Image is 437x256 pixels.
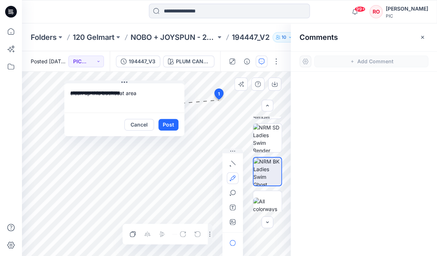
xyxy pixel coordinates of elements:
[300,33,338,42] h2: Comments
[116,56,160,67] button: 194447_V3
[73,32,114,42] a: 120 Gelmart
[241,56,253,67] button: Details
[385,13,428,19] div: PIC
[124,119,154,131] button: Cancel
[218,91,220,97] span: 1
[253,197,282,213] img: All colorways
[129,57,155,65] div: 194447_V3
[282,33,286,41] p: 10
[176,57,210,65] div: PLUM CANDY
[232,32,270,42] p: 194447_V2
[158,119,178,131] button: Post
[314,56,428,67] button: Add Comment
[163,56,214,67] button: PLUM CANDY
[253,124,282,152] img: NRM SD Ladies Swim Render
[253,158,281,185] img: NRM BK Ladies Swim Ghost Render
[354,6,365,12] span: 99+
[272,32,295,42] button: 10
[385,4,428,13] div: [PERSON_NAME]
[31,32,57,42] a: Folders
[31,57,68,65] span: Posted [DATE] 10:39 by
[369,5,383,18] div: RO
[131,32,216,42] a: NOBO + JOYSPUN - 20250912_120_GC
